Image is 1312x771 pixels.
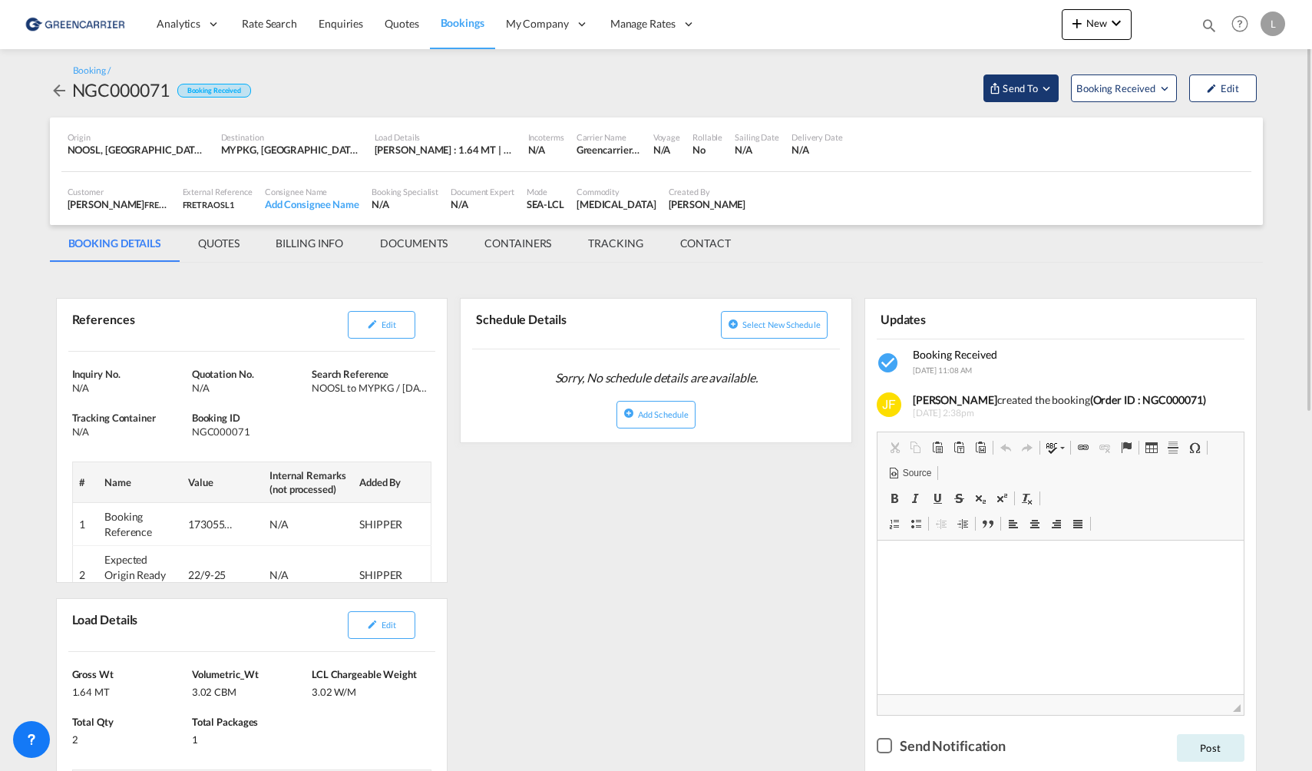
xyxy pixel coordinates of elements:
div: NGC000071 [72,78,170,102]
a: Insert Horizontal Line [1162,438,1184,458]
a: Align Left [1003,514,1024,534]
div: Incoterms [528,131,564,143]
a: Paste (Ctrl+V) [927,438,948,458]
img: e39c37208afe11efa9cb1d7a6ea7d6f5.png [23,7,127,41]
div: Jakub Flemming [669,197,746,211]
a: Redo (Ctrl+Y) [1016,438,1038,458]
a: Paste from Word [970,438,991,458]
span: Tracking Container [72,412,156,424]
div: N/A [269,517,316,532]
div: Updates [877,305,1057,332]
div: Origin [68,131,209,143]
div: Voyage [653,131,680,143]
span: Sorry, No schedule details are available. [549,363,764,392]
a: Remove Format [1016,488,1038,508]
th: Value [182,462,263,502]
div: 173055/JFL [188,517,234,532]
md-tab-item: TRACKING [570,225,661,262]
div: SEA-LCL [527,197,564,211]
span: Inquiry No. [72,368,121,380]
div: icon-magnify [1201,17,1218,40]
div: 3.02 CBM [192,681,308,699]
div: Created By [669,186,746,197]
div: 1 [192,729,308,746]
div: N/A [653,143,680,157]
div: Mode [527,186,564,197]
div: N/A [528,143,546,157]
div: Booking / [73,65,111,78]
span: Total Packages [192,716,259,728]
md-icon: icon-magnify [1201,17,1218,34]
div: MYPKG, Port Klang (Pelabuhan Klang), Malaysia, South East Asia, Asia Pacific [221,143,362,157]
a: Align Right [1046,514,1067,534]
div: 2 [72,729,188,746]
div: References [68,305,249,345]
md-tab-item: QUOTES [180,225,257,262]
div: Load Details [375,131,516,143]
md-tab-item: BILLING INFO [257,225,362,262]
button: icon-pencilEdit [348,611,415,639]
span: Select new schedule [742,319,821,329]
span: Resize [1233,704,1241,712]
b: (Order ID : NGC000071) [1090,393,1206,406]
div: Booking Received [177,84,251,98]
span: Source [901,467,931,480]
div: N/A [372,197,438,211]
span: Booking Received [913,348,997,361]
a: Spell Check As You Type [1042,438,1069,458]
span: New [1068,17,1125,29]
a: Table [1141,438,1162,458]
div: N/A [72,381,188,395]
th: Added By [353,462,431,502]
div: Sailing Date [735,131,779,143]
div: created the booking [913,392,1233,408]
span: Gross Wt [72,668,114,680]
md-icon: icon-pencil [367,619,378,630]
a: Copy (Ctrl+C) [905,438,927,458]
a: Undo (Ctrl+Z) [995,438,1016,458]
a: Decrease Indent [930,514,952,534]
th: # [72,462,98,502]
button: icon-plus 400-fgNewicon-chevron-down [1062,9,1132,40]
td: Expected Origin Ready Date [98,546,182,604]
button: icon-plus-circleAdd Schedule [616,401,696,429]
div: [PERSON_NAME] : 1.64 MT | Volumetric Wt : 3.02 CBM | Chargeable Wt : 3.02 W/M [375,143,516,157]
md-tab-item: CONTAINERS [466,225,570,262]
iframe: Editor, editor2 [877,541,1244,694]
div: Send Notification [900,736,1006,756]
md-checkbox: Checkbox No Ink [877,735,1006,756]
button: Open demo menu [1071,74,1176,102]
md-icon: icon-plus-circle [728,319,739,329]
md-pagination-wrapper: Use the left and right arrow keys to navigate between tabs [50,225,749,262]
button: icon-pencilEdit [1189,74,1257,102]
div: Help [1227,11,1261,38]
div: NOOSL to MYPKG / 18 Sep 2025 [312,381,428,395]
a: Insert/Remove Bulleted List [905,514,927,534]
span: FREJA Transport & Logistics AS [144,198,260,210]
md-icon: icon-plus-circle [623,408,634,419]
a: Link (Ctrl+K) [1072,438,1094,458]
button: icon-plus-circleSelect new schedule [721,311,828,339]
md-icon: icon-plus 400-fg [1068,14,1086,32]
a: Justify [1067,514,1089,534]
span: FRETRAOSL1 [183,200,234,210]
a: Strikethrough [948,488,970,508]
td: Booking Reference [98,503,182,546]
a: Source [884,463,936,483]
td: 1 [72,503,98,546]
td: SHIPPER [353,546,431,604]
div: Rollable [692,131,722,143]
button: Open demo menu [983,74,1059,102]
md-icon: icon-checkbox-marked-circle [877,351,901,376]
div: 1.64 MT [72,681,188,699]
a: Center [1024,514,1046,534]
a: Cut (Ctrl+X) [884,438,905,458]
span: Quotes [385,17,418,30]
a: Block Quote [977,514,999,534]
a: Underline (Ctrl+U) [927,488,948,508]
div: External Reference [183,186,253,197]
span: Edit [382,319,396,329]
span: Rate Search [242,17,297,30]
span: [DATE] 2:38pm [913,407,1233,420]
span: Add Schedule [638,409,689,419]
